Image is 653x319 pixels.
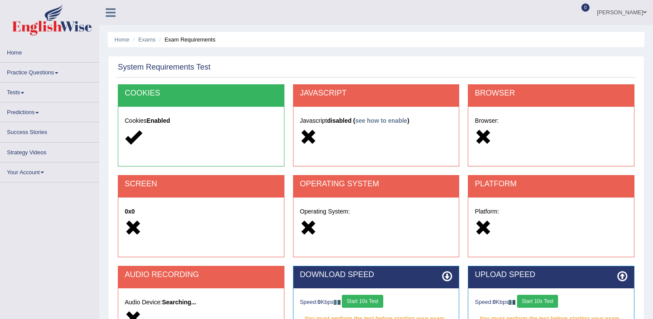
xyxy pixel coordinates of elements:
[327,117,410,124] strong: disabled ( )
[475,271,628,279] h2: UPLOAD SPEED
[114,36,129,43] a: Home
[125,271,278,279] h2: AUDIO RECORDING
[300,208,453,215] h5: Operating System:
[0,43,99,60] a: Home
[0,143,99,159] a: Strategy Videos
[125,118,278,124] h5: Cookies
[0,63,99,80] a: Practice Questions
[118,63,211,72] h2: System Requirements Test
[125,180,278,188] h2: SCREEN
[342,295,383,308] button: Start 10s Test
[355,117,407,124] a: see how to enable
[517,295,558,308] button: Start 10s Test
[581,3,590,12] span: 0
[508,300,515,305] img: ajax-loader-fb-connection.gif
[475,180,628,188] h2: PLATFORM
[0,163,99,179] a: Your Account
[0,83,99,99] a: Tests
[147,117,170,124] strong: Enabled
[318,299,321,305] strong: 0
[125,89,278,98] h2: COOKIES
[125,299,278,306] h5: Audio Device:
[157,35,215,44] li: Exam Requirements
[139,36,156,43] a: Exams
[475,208,628,215] h5: Platform:
[475,89,628,98] h2: BROWSER
[162,299,196,306] strong: Searching...
[300,180,453,188] h2: OPERATING SYSTEM
[475,118,628,124] h5: Browser:
[125,208,135,215] strong: 0x0
[300,295,453,310] div: Speed: Kbps
[300,89,453,98] h2: JAVASCRIPT
[334,300,341,305] img: ajax-loader-fb-connection.gif
[0,122,99,139] a: Success Stories
[475,295,628,310] div: Speed: Kbps
[493,299,496,305] strong: 0
[300,118,453,124] h5: Javascript
[0,102,99,119] a: Predictions
[300,271,453,279] h2: DOWNLOAD SPEED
